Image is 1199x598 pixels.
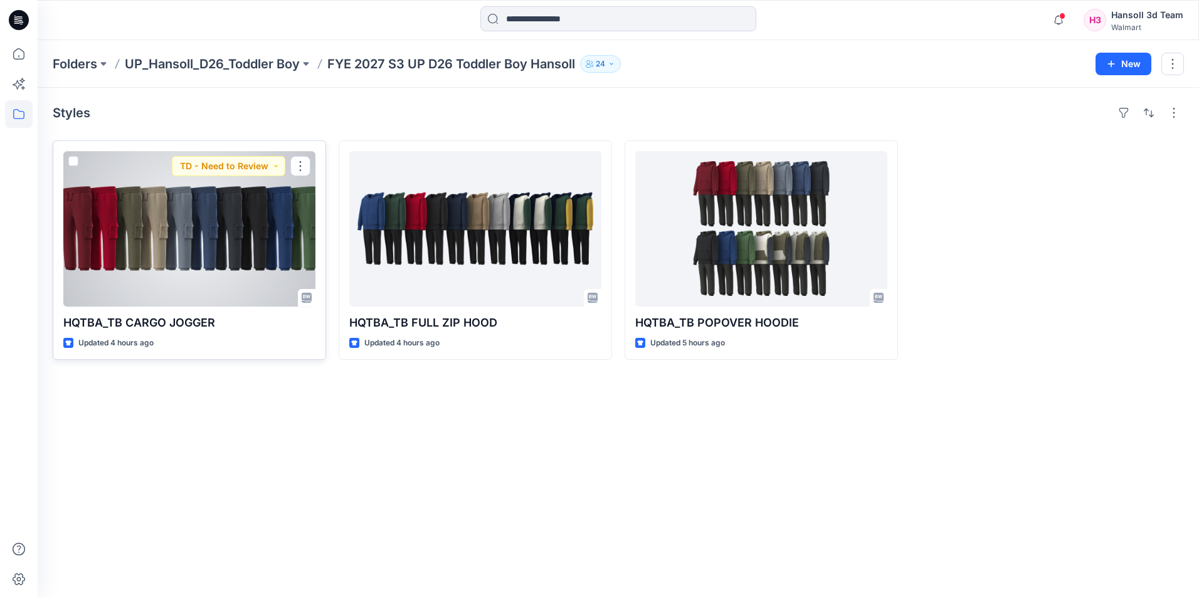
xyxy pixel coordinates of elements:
a: Folders [53,55,97,73]
h4: Styles [53,105,90,120]
p: HQTBA_TB POPOVER HOODIE [635,314,887,332]
button: 24 [580,55,621,73]
a: UP_Hansoll_D26_Toddler Boy [125,55,300,73]
button: New [1096,53,1151,75]
p: Updated 4 hours ago [78,337,154,350]
div: Hansoll 3d Team [1111,8,1183,23]
p: Updated 5 hours ago [650,337,725,350]
a: HQTBA_TB POPOVER HOODIE [635,151,887,307]
div: Walmart [1111,23,1183,32]
p: HQTBA_TB FULL ZIP HOOD [349,314,601,332]
a: HQTBA_TB FULL ZIP HOOD [349,151,601,307]
p: FYE 2027 S3 UP D26 Toddler Boy Hansoll [327,55,575,73]
p: Updated 4 hours ago [364,337,440,350]
a: HQTBA_TB CARGO JOGGER [63,151,315,307]
div: H3 [1084,9,1106,31]
p: HQTBA_TB CARGO JOGGER [63,314,315,332]
p: 24 [596,57,605,71]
